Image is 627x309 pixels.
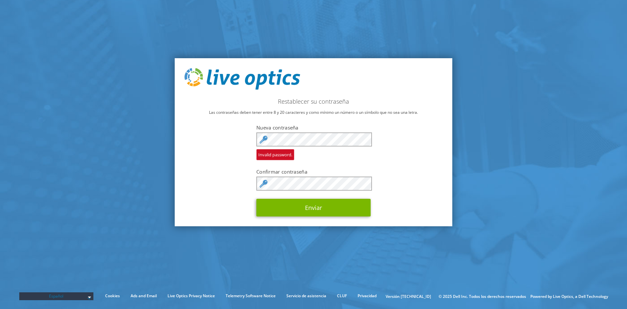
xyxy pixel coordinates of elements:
[256,149,294,160] span: Invalid password.
[221,292,281,300] a: Telemetry Software Notice
[163,292,220,300] a: Live Optics Privacy Notice
[256,168,371,175] label: Confirmar contraseña
[281,292,331,300] a: Servicio de asistencia
[185,98,442,105] h2: Restablecer su contraseña
[185,68,300,90] img: live_optics_svg.svg
[126,292,162,300] a: Ads and Email
[530,293,608,300] li: Powered by Live Optics, a Dell Technology
[353,292,381,300] a: Privacidad
[256,199,371,216] button: Enviar
[382,293,434,300] li: Versión [TECHNICAL_ID]
[332,292,352,300] a: CLUF
[256,124,371,131] label: Nueva contraseña
[185,109,442,116] p: Las contraseñas deben tener entre 8 y 20 caracteres y como mínimo un número o un símbolo que no s...
[23,292,90,300] span: Español
[435,293,529,300] li: © 2025 Dell Inc. Todos los derechos reservados
[100,292,125,300] a: Cookies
